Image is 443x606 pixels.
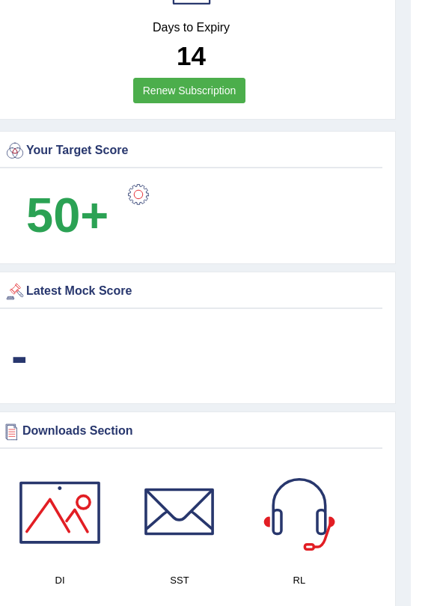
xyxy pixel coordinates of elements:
[177,41,206,70] b: 14
[4,140,379,162] div: Your Target Score
[7,572,112,588] h4: DI
[11,328,28,383] b: -
[127,572,232,588] h4: SST
[133,78,246,103] a: Renew Subscription
[26,188,109,242] b: 50+
[4,281,379,303] div: Latest Mock Score
[4,21,379,34] h4: Days to Expiry
[247,572,352,588] h4: RL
